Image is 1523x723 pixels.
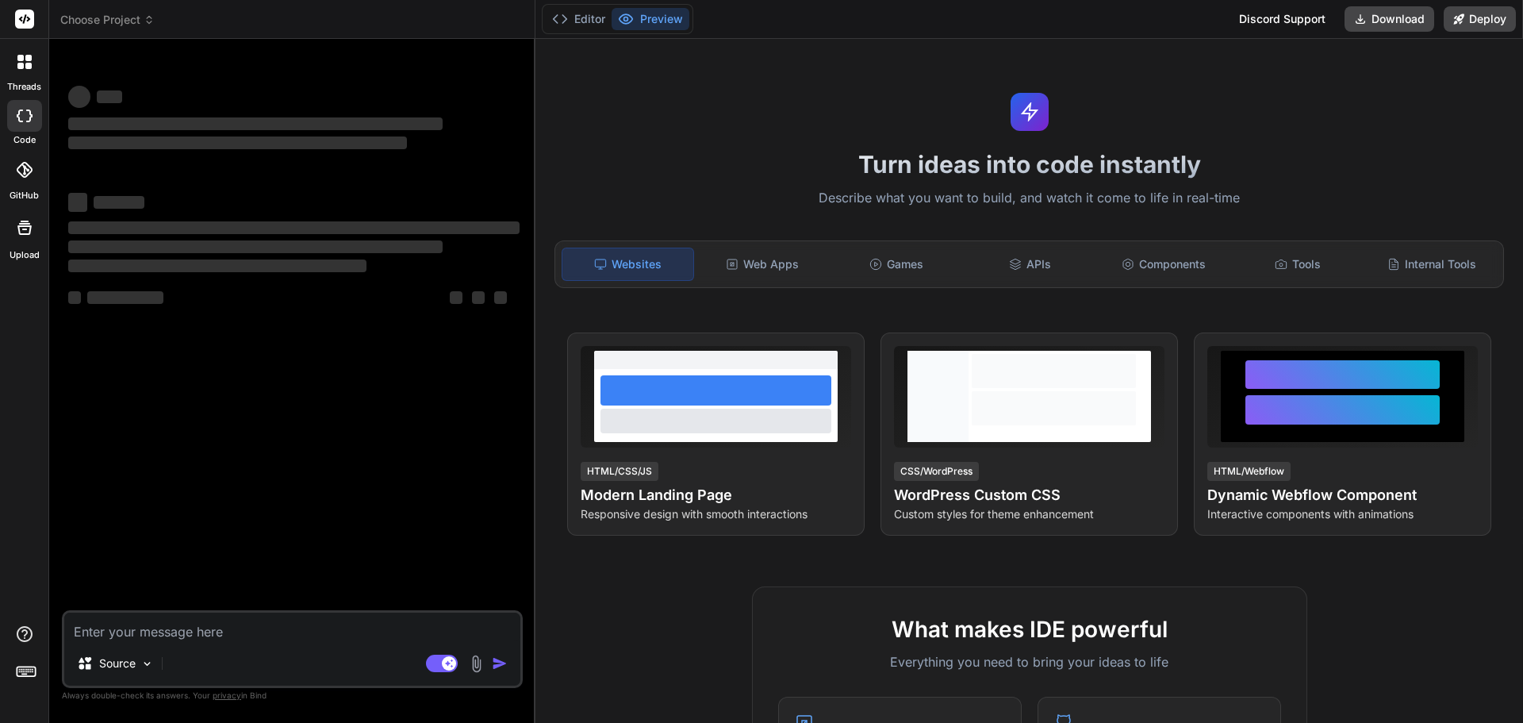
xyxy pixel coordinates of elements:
[1233,248,1364,281] div: Tools
[562,248,694,281] div: Websites
[99,656,136,671] p: Source
[581,462,658,481] div: HTML/CSS/JS
[68,291,81,304] span: ‌
[545,188,1513,209] p: Describe what you want to build, and watch it come to life in real-time
[894,462,979,481] div: CSS/WordPress
[1366,248,1497,281] div: Internal Tools
[894,506,1164,522] p: Custom styles for theme enhancement
[1345,6,1434,32] button: Download
[612,8,689,30] button: Preview
[68,137,407,149] span: ‌
[778,613,1281,646] h2: What makes IDE powerful
[1444,6,1516,32] button: Deploy
[13,133,36,147] label: code
[68,240,443,253] span: ‌
[778,652,1281,671] p: Everything you need to bring your ideas to life
[1099,248,1230,281] div: Components
[10,189,39,202] label: GitHub
[62,688,523,703] p: Always double-check its answers. Your in Bind
[68,221,520,234] span: ‌
[1207,506,1478,522] p: Interactive components with animations
[546,8,612,30] button: Editor
[94,196,144,209] span: ‌
[60,12,155,28] span: Choose Project
[894,484,1164,506] h4: WordPress Custom CSS
[7,80,41,94] label: threads
[213,690,241,700] span: privacy
[467,655,485,673] img: attachment
[87,291,163,304] span: ‌
[492,656,508,671] img: icon
[831,248,962,281] div: Games
[10,248,40,262] label: Upload
[581,484,851,506] h4: Modern Landing Page
[965,248,1095,281] div: APIs
[472,291,485,304] span: ‌
[1230,6,1335,32] div: Discord Support
[97,90,122,103] span: ‌
[1207,462,1291,481] div: HTML/Webflow
[1207,484,1478,506] h4: Dynamic Webflow Component
[140,657,154,671] img: Pick Models
[68,260,366,272] span: ‌
[68,117,443,130] span: ‌
[450,291,462,304] span: ‌
[494,291,507,304] span: ‌
[545,150,1513,179] h1: Turn ideas into code instantly
[697,248,828,281] div: Web Apps
[68,193,87,212] span: ‌
[581,506,851,522] p: Responsive design with smooth interactions
[68,86,90,108] span: ‌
